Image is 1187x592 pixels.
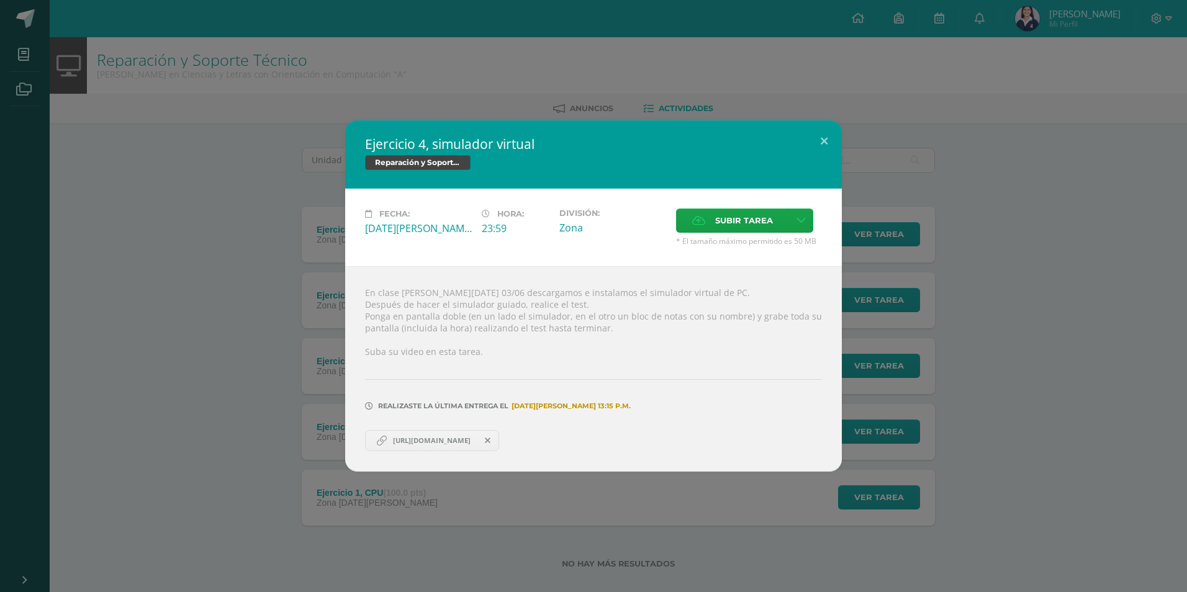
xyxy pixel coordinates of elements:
span: Remover entrega [477,434,499,447]
span: Realizaste la última entrega el [378,401,508,410]
a: [URL][DOMAIN_NAME] [365,430,499,451]
div: 23:59 [482,222,549,235]
div: En clase [PERSON_NAME][DATE] 03/06 descargamos e instalamos el simulador virtual de PC. Después d... [345,266,842,472]
span: Hora: [497,209,524,218]
span: * El tamaño máximo permitido es 50 MB [676,236,822,246]
span: Reparación y Soporte Técnico [365,155,471,170]
label: División: [559,209,666,218]
span: [URL][DOMAIN_NAME] [387,436,477,446]
div: Zona [559,221,666,235]
span: Fecha: [379,209,410,218]
span: Subir tarea [715,209,773,232]
button: Close (Esc) [806,120,842,163]
div: [DATE][PERSON_NAME] [365,222,472,235]
span: [DATE][PERSON_NAME] 13:15 p.m. [508,406,631,406]
h2: Ejercicio 4, simulador virtual [365,135,822,153]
